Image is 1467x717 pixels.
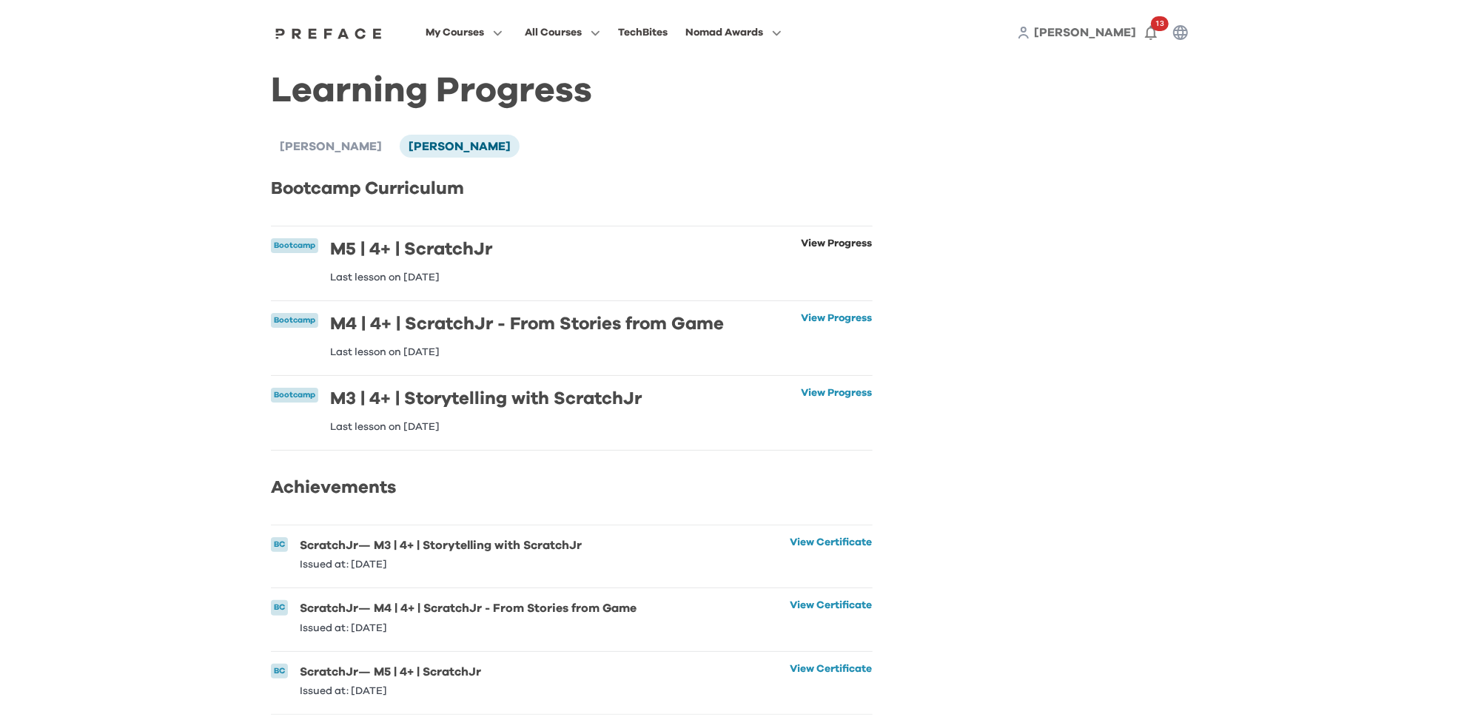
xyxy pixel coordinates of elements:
p: BC [274,665,285,678]
span: My Courses [426,24,484,41]
h6: ScratchJr — M3 | 4+ | Storytelling with ScratchJr [300,537,582,553]
a: View Progress [802,238,873,283]
a: View Certificate [790,600,873,633]
p: Issued at: [DATE] [300,686,481,696]
h6: M3 | 4+ | Storytelling with ScratchJr [330,388,642,410]
h1: Learning Progress [271,83,873,99]
p: Last lesson on [DATE] [330,272,492,283]
span: [PERSON_NAME] [1034,27,1136,38]
h6: ScratchJr — M4 | 4+ | ScratchJr - From Stories from Game [300,600,637,616]
a: Preface Logo [272,27,386,38]
button: Nomad Awards [681,23,786,42]
a: View Certificate [790,537,873,570]
p: Last lesson on [DATE] [330,347,724,357]
span: [PERSON_NAME] [409,141,511,152]
button: My Courses [421,23,507,42]
div: TechBites [618,24,668,41]
h6: ScratchJr — M5 | 4+ | ScratchJr [300,664,481,680]
a: [PERSON_NAME] [1034,24,1136,41]
button: All Courses [520,23,605,42]
span: [PERSON_NAME] [280,141,382,152]
a: View Progress [802,388,873,432]
img: Preface Logo [272,27,386,39]
p: BC [274,602,285,614]
h2: Bootcamp Curriculum [271,175,873,202]
p: Issued at: [DATE] [300,623,637,633]
p: Bootcamp [274,314,315,327]
span: All Courses [525,24,582,41]
a: View Progress [802,313,873,357]
h2: Achievements [271,474,873,501]
p: BC [274,539,285,551]
p: Issued at: [DATE] [300,559,582,570]
h6: M4 | 4+ | ScratchJr - From Stories from Game [330,313,724,335]
p: Last lesson on [DATE] [330,422,642,432]
p: Bootcamp [274,389,315,402]
span: Nomad Awards [685,24,763,41]
button: 13 [1136,18,1166,47]
span: 13 [1151,16,1169,31]
a: View Certificate [790,664,873,696]
p: Bootcamp [274,240,315,252]
h6: M5 | 4+ | ScratchJr [330,238,492,260]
